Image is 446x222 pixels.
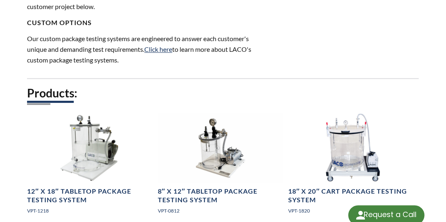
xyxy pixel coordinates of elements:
[27,207,152,215] p: VPT-1218
[27,187,152,204] h4: 12″ x 18″ Tabletop Package Testing System
[27,86,419,101] h2: Products:
[158,113,283,183] img: 8" X 12" Tabletop Package Testing System, angled view
[27,18,258,27] h4: CUSTOM OPTIONS
[158,187,283,204] h4: 8″ x 12″ Tabletop Package Testing System
[288,113,414,221] a: 18" x 20" Cart Package Testing System, front view18″ x 20″ Cart Package Testing SystemVPT-1820
[158,113,283,221] a: 8" X 12" Tabletop Package Testing System, angled view8″ x 12″ Tabletop Package Testing SystemVPT-...
[27,33,258,65] p: Our custom package testing systems are engineered to answer each customer's unique and demanding ...
[144,45,172,53] a: Click here
[354,209,367,222] img: round button
[288,113,414,183] img: 18" x 20" Cart Package Testing System, front view
[27,113,152,183] img: 12" x 18" Tabletop Package Testing Chamber, front view
[288,187,414,204] h4: 18″ x 20″ Cart Package Testing System
[158,207,283,215] p: VPT-0812
[27,113,152,221] a: 12" x 18" Tabletop Package Testing Chamber, front view12″ x 18″ Tabletop Package Testing SystemVP...
[288,207,414,215] p: VPT-1820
